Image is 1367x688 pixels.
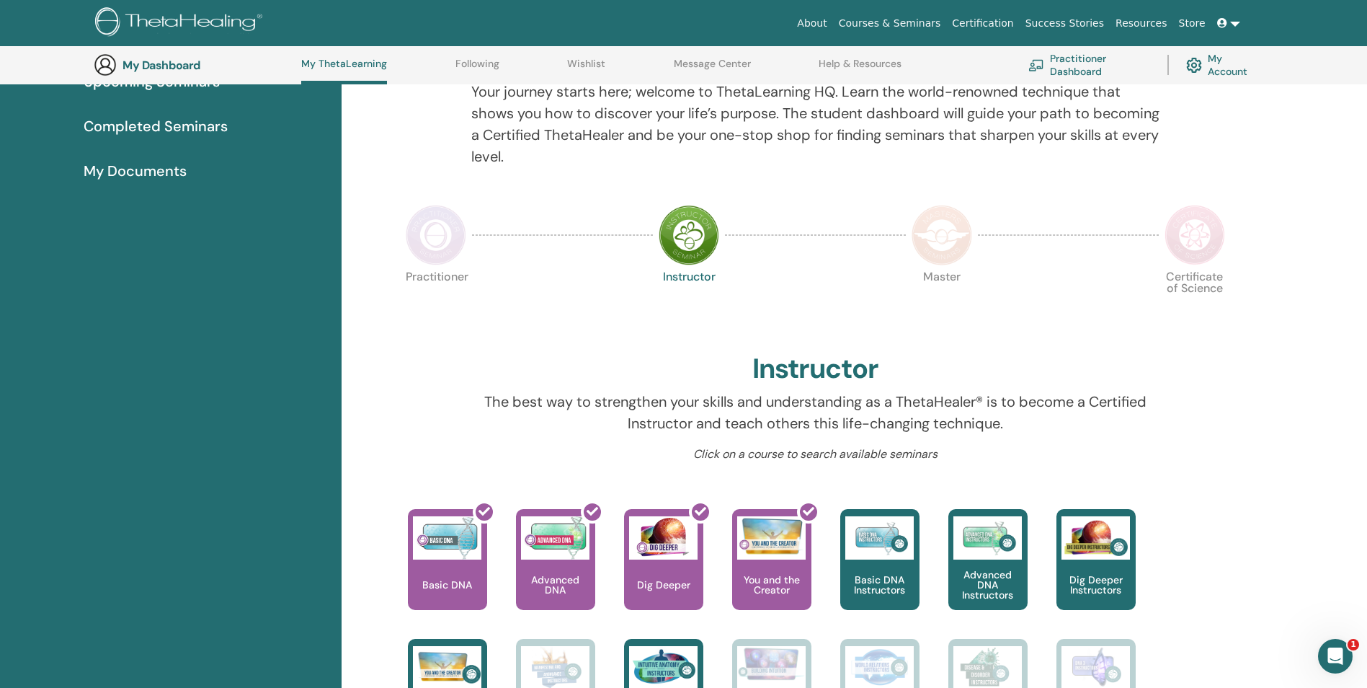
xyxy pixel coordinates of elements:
a: Dig Deeper Instructors Dig Deeper Instructors [1056,509,1136,639]
p: You and the Creator [732,575,811,595]
h2: Instructor [752,353,878,386]
a: You and the Creator You and the Creator [732,509,811,639]
span: Completed Seminars [84,115,228,137]
a: About [791,10,832,37]
img: Master [912,205,972,265]
a: Courses & Seminars [833,10,947,37]
p: Basic DNA Instructors [840,575,920,595]
img: Basic DNA [413,516,481,560]
span: My Documents [84,160,187,182]
img: Advanced DNA Instructors [953,516,1022,560]
img: Instructor [659,205,719,265]
p: Click on a course to search available seminars [471,446,1159,463]
a: Wishlist [567,58,605,81]
a: Following [455,58,499,81]
img: Certificate of Science [1165,205,1225,265]
img: Basic DNA Instructors [845,516,914,560]
a: My Account [1186,49,1259,81]
img: logo.png [95,7,267,40]
p: Dig Deeper Instructors [1056,575,1136,595]
img: Advanced DNA [521,516,589,560]
a: Advanced DNA Instructors Advanced DNA Instructors [948,509,1028,639]
a: Basic DNA Basic DNA [408,509,487,639]
a: Practitioner Dashboard [1028,49,1150,81]
p: Your journey starts here; welcome to ThetaLearning HQ. Learn the world-renowned technique that sh... [471,81,1159,167]
a: Dig Deeper Dig Deeper [624,509,703,639]
h3: My Dashboard [123,58,267,72]
a: Success Stories [1020,10,1110,37]
a: Message Center [674,58,751,81]
p: Certificate of Science [1165,271,1225,332]
p: Master [912,271,972,332]
p: Advanced DNA [516,575,595,595]
img: Dig Deeper Instructors [1061,516,1130,560]
p: The best way to strengthen your skills and understanding as a ThetaHealer® is to become a Certifi... [471,391,1159,434]
a: Help & Resources [819,58,901,81]
a: My ThetaLearning [301,58,387,84]
a: Certification [946,10,1019,37]
img: Dig Deeper [629,516,698,560]
a: Basic DNA Instructors Basic DNA Instructors [840,509,920,639]
a: Store [1173,10,1211,37]
img: chalkboard-teacher.svg [1028,59,1044,71]
img: cog.svg [1186,54,1202,76]
p: Advanced DNA Instructors [948,570,1028,600]
span: 1 [1348,639,1359,650]
img: Intuitive Child In Me Instructors [737,646,806,682]
p: Practitioner [406,271,466,332]
a: Resources [1110,10,1173,37]
img: generic-user-icon.jpg [94,53,117,76]
a: Advanced DNA Advanced DNA [516,509,595,639]
p: Dig Deeper [631,580,696,590]
img: You and the Creator [737,516,806,556]
iframe: Intercom live chat [1318,639,1353,674]
img: Practitioner [406,205,466,265]
p: Instructor [659,271,719,332]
